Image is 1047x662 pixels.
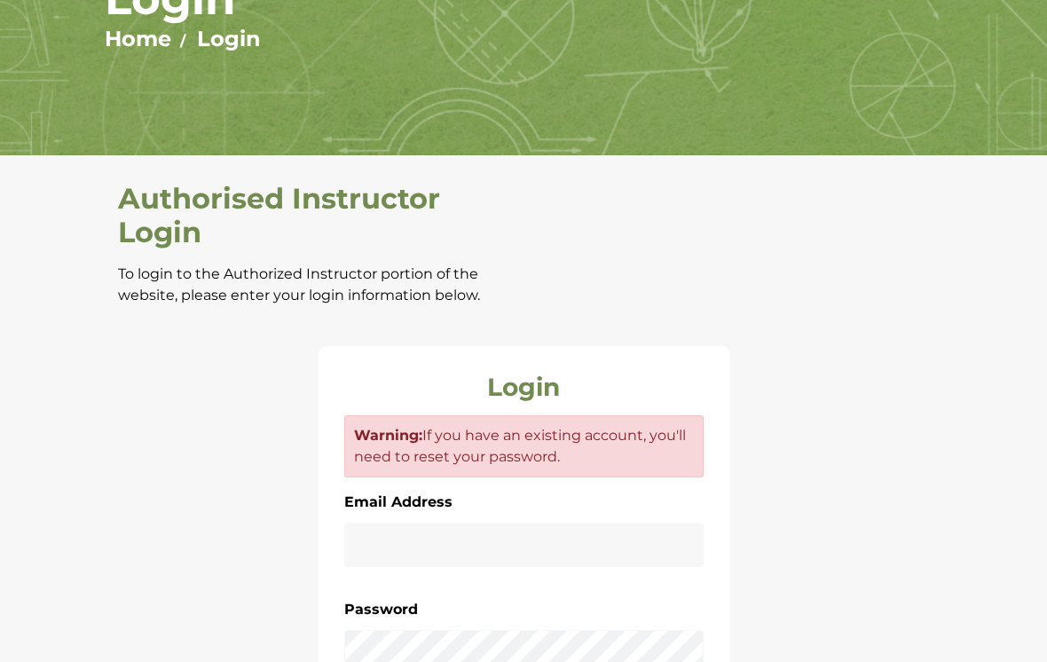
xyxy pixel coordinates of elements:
[344,599,418,622] label: Password
[344,492,453,515] label: Email Address
[118,183,517,251] h2: Authorised Instructor Login
[354,428,422,445] strong: Warning:
[197,27,261,52] a: Login
[105,27,171,52] a: Home
[354,426,694,469] p: If you have an existing account, you'll need to reset your password.
[344,374,704,404] h3: Login
[118,264,517,307] p: To login to the Authorized Instructor portion of the website, please enter your login information...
